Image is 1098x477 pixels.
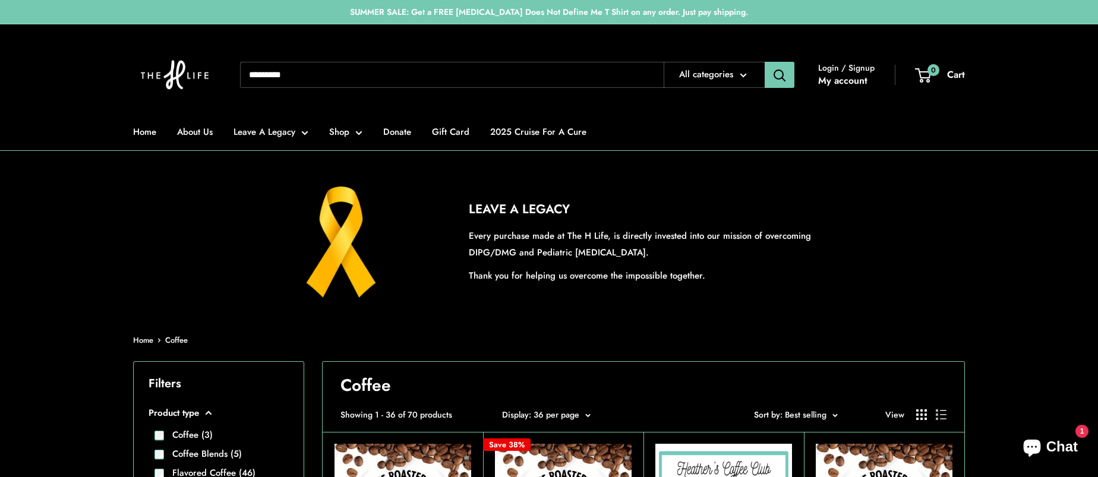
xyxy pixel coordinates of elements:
[916,409,927,420] button: Display products as grid
[149,372,289,394] p: Filters
[469,267,840,284] p: Thank you for helping us overcome the impossible together.
[490,124,586,140] a: 2025 Cruise For A Cure
[133,36,216,113] img: The H Life
[927,64,939,75] span: 0
[818,72,867,90] a: My account
[502,407,591,422] button: Display: 36 per page
[164,428,213,442] label: Coffee (3)
[947,68,965,81] span: Cart
[1012,429,1088,467] inbox-online-store-chat: Shopify online store chat
[340,374,946,397] h1: Coffee
[240,62,664,88] input: Search...
[885,407,904,422] span: View
[936,409,946,420] button: Display products as list
[340,407,452,422] span: Showing 1 - 36 of 70 products
[234,124,308,140] a: Leave A Legacy
[483,438,531,451] span: Save 38%
[133,333,188,348] nav: Breadcrumb
[133,334,153,346] a: Home
[502,409,579,421] span: Display: 36 per page
[149,405,289,421] button: Product type
[818,60,875,75] span: Login / Signup
[164,447,242,461] label: Coffee Blends (5)
[165,334,188,346] a: Coffee
[765,62,794,88] button: Search
[754,407,838,422] button: Sort by: Best selling
[177,124,213,140] a: About Us
[133,124,156,140] a: Home
[469,200,840,219] h2: LEAVE A LEGACY
[329,124,362,140] a: Shop
[383,124,411,140] a: Donate
[916,66,965,84] a: 0 Cart
[754,409,826,421] span: Sort by: Best selling
[432,124,469,140] a: Gift Card
[469,228,840,261] p: Every purchase made at The H Life, is directly invested into our mission of overcoming DIPG/DMG a...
